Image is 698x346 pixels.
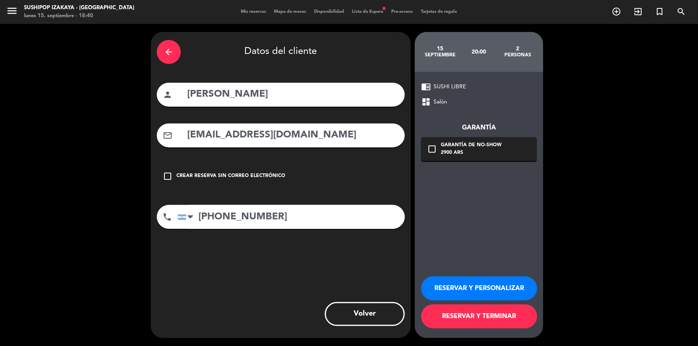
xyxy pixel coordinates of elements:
div: Garantía [421,123,537,133]
div: Datos del cliente [157,38,405,66]
i: menu [6,5,18,17]
input: Email del cliente [186,127,399,143]
button: RESERVAR Y PERSONALIZAR [421,276,537,300]
span: Salón [434,97,447,107]
div: Garantía de no-show [441,141,502,149]
div: septiembre [421,52,460,58]
span: Mapa de mesas [270,10,310,14]
span: Disponibilidad [310,10,348,14]
span: Mis reservas [237,10,270,14]
span: Pre-acceso [387,10,417,14]
i: search [676,7,686,16]
i: person [163,90,172,99]
span: SUSHI LIBRE [434,82,466,91]
div: Crear reserva sin correo electrónico [176,172,285,180]
button: menu [6,5,18,20]
i: check_box_outline_blank [163,171,172,181]
button: RESERVAR Y TERMINAR [421,304,537,328]
i: add_circle_outline [612,7,621,16]
div: lunes 15. septiembre - 18:40 [24,12,134,20]
span: chrome_reader_mode [421,82,431,91]
i: check_box_outline_blank [427,144,437,154]
span: Lista de Espera [348,10,387,14]
i: mail_outline [163,131,172,140]
i: phone [162,212,172,222]
div: 2 [498,46,537,52]
button: Volver [325,302,405,326]
div: Sushipop Izakaya - [GEOGRAPHIC_DATA] [24,4,134,12]
span: dashboard [421,97,431,107]
div: personas [498,52,537,58]
i: exit_to_app [633,7,643,16]
div: 2900 ARS [441,149,502,157]
i: turned_in_not [655,7,664,16]
div: 20:00 [460,38,498,66]
span: Tarjetas de regalo [417,10,461,14]
span: fiber_manual_record [382,6,386,11]
div: Argentina: +54 [178,205,196,229]
input: Número de teléfono... [178,205,405,229]
div: 15 [421,46,460,52]
i: arrow_back [164,47,174,57]
input: Nombre del cliente [186,86,399,103]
